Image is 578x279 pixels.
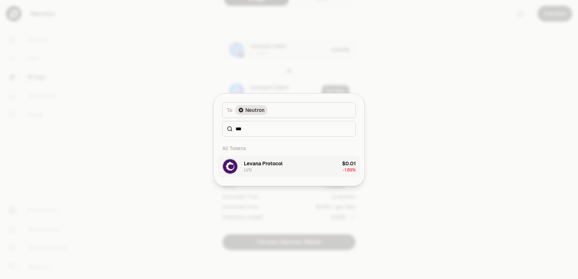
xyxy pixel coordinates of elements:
div: All Tokens [218,141,360,156]
span: To [227,106,232,114]
img: Neutron Logo [238,107,244,113]
div: LVN [244,167,252,173]
img: LVN Logo [223,159,237,174]
div: $0.01 [342,160,356,167]
span: -1.89% [343,167,356,173]
button: ToNeutron LogoNeutron [222,102,356,118]
span: Neutron [245,106,264,114]
button: LVN LogoLevana ProtocolLVN$0.01-1.89% [218,156,360,177]
div: Levana Protocol [244,160,282,167]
